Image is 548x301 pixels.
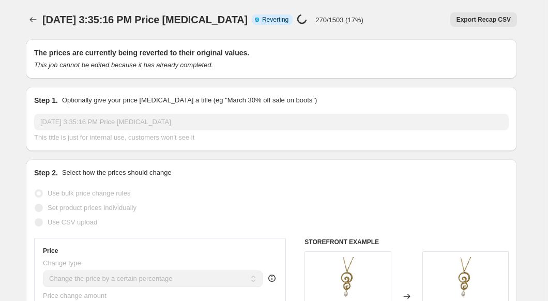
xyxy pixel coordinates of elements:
div: help [267,273,277,283]
h2: Step 1. [34,95,58,106]
i: This job cannot be edited because it has already completed. [34,61,213,69]
span: [DATE] 3:35:16 PM Price [MEDICAL_DATA] [42,14,248,25]
span: Reverting [262,16,288,24]
p: Select how the prices should change [62,168,172,178]
h6: STOREFRONT EXAMPLE [305,238,509,246]
input: 30% off holiday sale [34,114,509,130]
button: Export Recap CSV [450,12,517,27]
h2: The prices are currently being reverted to their original values. [34,48,509,58]
span: Use CSV upload [48,218,97,226]
span: This title is just for internal use, customers won't see it [34,133,194,141]
h2: Step 2. [34,168,58,178]
p: Optionally give your price [MEDICAL_DATA] a title (eg "March 30% off sale on boots") [62,95,317,106]
img: 14---1_80x.jpeg [445,257,486,298]
span: Use bulk price change rules [48,189,130,197]
span: Export Recap CSV [456,16,511,24]
span: Change type [43,259,81,267]
span: Price change amount [43,292,106,299]
button: Price change jobs [26,12,40,27]
span: Set product prices individually [48,204,136,212]
img: 14---1_80x.jpeg [327,257,369,298]
h3: Price [43,247,58,255]
p: 270/1503 (17%) [315,16,363,24]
